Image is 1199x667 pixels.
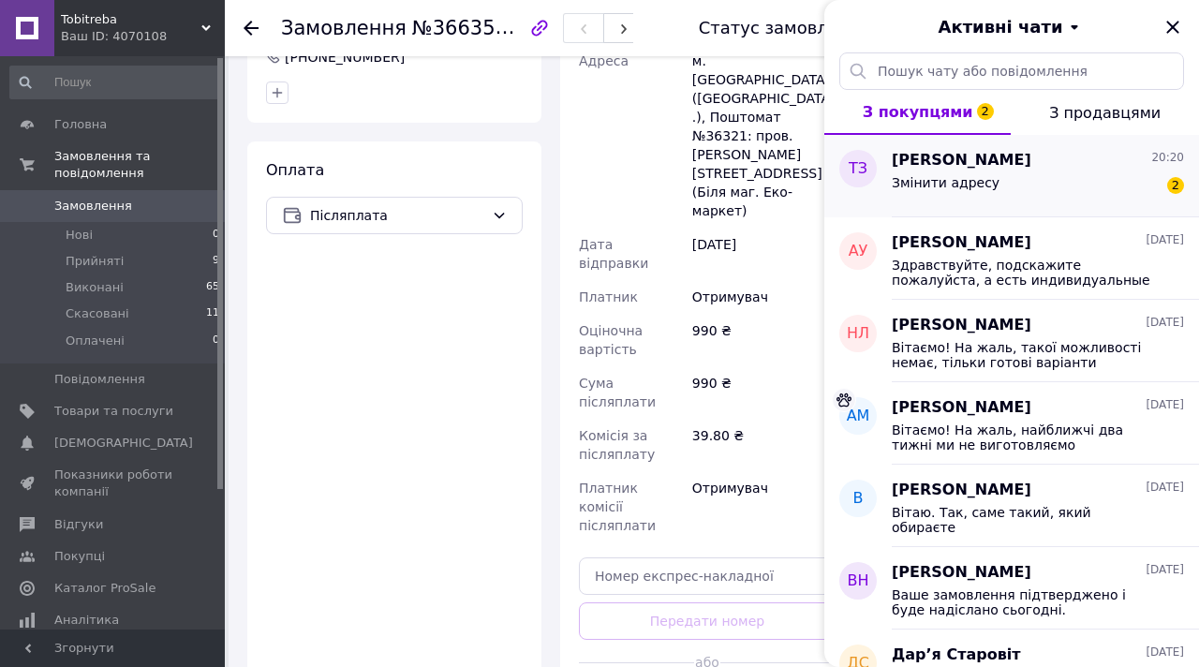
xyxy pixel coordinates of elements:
[579,289,638,304] span: Платник
[1151,150,1184,166] span: 20:20
[1146,562,1184,578] span: [DATE]
[688,44,839,228] div: м. [GEOGRAPHIC_DATA] ([GEOGRAPHIC_DATA].), Поштомат №36321: пров. [PERSON_NAME][STREET_ADDRESS] (...
[892,150,1031,171] span: [PERSON_NAME]
[66,227,93,244] span: Нові
[847,571,868,592] span: ВН
[892,232,1031,254] span: [PERSON_NAME]
[892,175,999,190] span: Змінити адресу
[54,198,132,215] span: Замовлення
[847,323,869,345] span: НЛ
[688,419,839,471] div: 39.80 ₴
[847,406,870,427] span: АМ
[1011,90,1199,135] button: З продавцями
[892,562,1031,584] span: [PERSON_NAME]
[1146,315,1184,331] span: [DATE]
[1146,397,1184,413] span: [DATE]
[892,587,1158,617] span: Ваше замовлення підтверджено і буде надіслано сьогодні.
[61,28,225,45] div: Ваш ID: 4070108
[892,645,1021,666] span: Дар’я Старовіт
[892,340,1158,370] span: Вітаємо! На жаль, такої можливості немає, тільки готові варіанти
[283,48,407,67] div: [PHONE_NUMBER]
[266,161,324,179] span: Оплата
[877,15,1147,39] button: Активні чати
[281,17,407,39] span: Замовлення
[824,300,1199,382] button: НЛ[PERSON_NAME][DATE]Вітаємо! На жаль, такої можливості немає, тільки готові варіанти
[54,435,193,452] span: [DEMOGRAPHIC_DATA]
[213,227,219,244] span: 0
[892,505,1158,535] span: Вітаю. Так, саме такий, який обираєте
[61,11,201,28] span: Tobitreba
[977,103,994,120] span: 2
[579,53,629,68] span: Адреса
[579,323,643,357] span: Оціночна вартість
[839,52,1184,90] input: Пошук чату або повідомлення
[54,371,145,388] span: Повідомлення
[849,241,868,262] span: АУ
[688,471,839,542] div: Отримувач
[824,465,1199,547] button: В[PERSON_NAME][DATE]Вітаю. Так, саме такий, який обираєте
[892,397,1031,419] span: [PERSON_NAME]
[824,90,1011,135] button: З покупцями2
[579,376,656,409] span: Сума післяплати
[688,280,839,314] div: Отримувач
[54,467,173,500] span: Показники роботи компанії
[824,547,1199,630] button: ВН[PERSON_NAME][DATE]Ваше замовлення підтверджено і буде надіслано сьогодні.
[1162,16,1184,38] button: Закрити
[54,403,173,420] span: Товари та послуги
[54,612,119,629] span: Аналітика
[579,481,656,533] span: Платник комісії післяплати
[892,422,1158,452] span: Вітаємо! На жаль, найближчі два тижні ми не виготовляємо індивідуальні замовлення з технічних при...
[9,66,221,99] input: Пошук
[824,382,1199,465] button: АМ[PERSON_NAME][DATE]Вітаємо! На жаль, найближчі два тижні ми не виготовляємо індивідуальні замов...
[579,428,655,462] span: Комісія за післяплату
[1146,480,1184,496] span: [DATE]
[54,516,103,533] span: Відгуки
[892,258,1158,288] span: Здравствуйте, подскажите пожалуйста, а есть индивидуальные таксты, или только готовые?
[699,19,871,37] div: Статус замовлення
[213,253,219,270] span: 9
[824,135,1199,217] button: ТЗ[PERSON_NAME]20:20Змінити адресу2
[54,116,107,133] span: Головна
[849,158,867,180] span: ТЗ
[310,205,484,226] span: Післяплата
[412,16,545,39] span: №366359695
[1146,232,1184,248] span: [DATE]
[206,305,219,322] span: 11
[688,366,839,419] div: 990 ₴
[54,548,105,565] span: Покупці
[579,237,648,271] span: Дата відправки
[688,228,839,280] div: [DATE]
[66,279,124,296] span: Виконані
[213,333,219,349] span: 0
[863,103,973,121] span: З покупцями
[66,333,125,349] span: Оплачені
[892,480,1031,501] span: [PERSON_NAME]
[1146,645,1184,660] span: [DATE]
[66,253,124,270] span: Прийняті
[892,315,1031,336] span: [PERSON_NAME]
[1167,177,1184,194] span: 2
[688,314,839,366] div: 990 ₴
[244,19,259,37] div: Повернутися назад
[54,148,225,182] span: Замовлення та повідомлення
[824,217,1199,300] button: АУ[PERSON_NAME][DATE]Здравствуйте, подскажите пожалуйста, а есть индивидуальные таксты, или тольк...
[853,488,864,510] span: В
[206,279,219,296] span: 65
[1049,104,1161,122] span: З продавцями
[579,557,836,595] input: Номер експрес-накладної
[938,15,1062,39] span: Активні чати
[54,580,155,597] span: Каталог ProSale
[66,305,129,322] span: Скасовані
